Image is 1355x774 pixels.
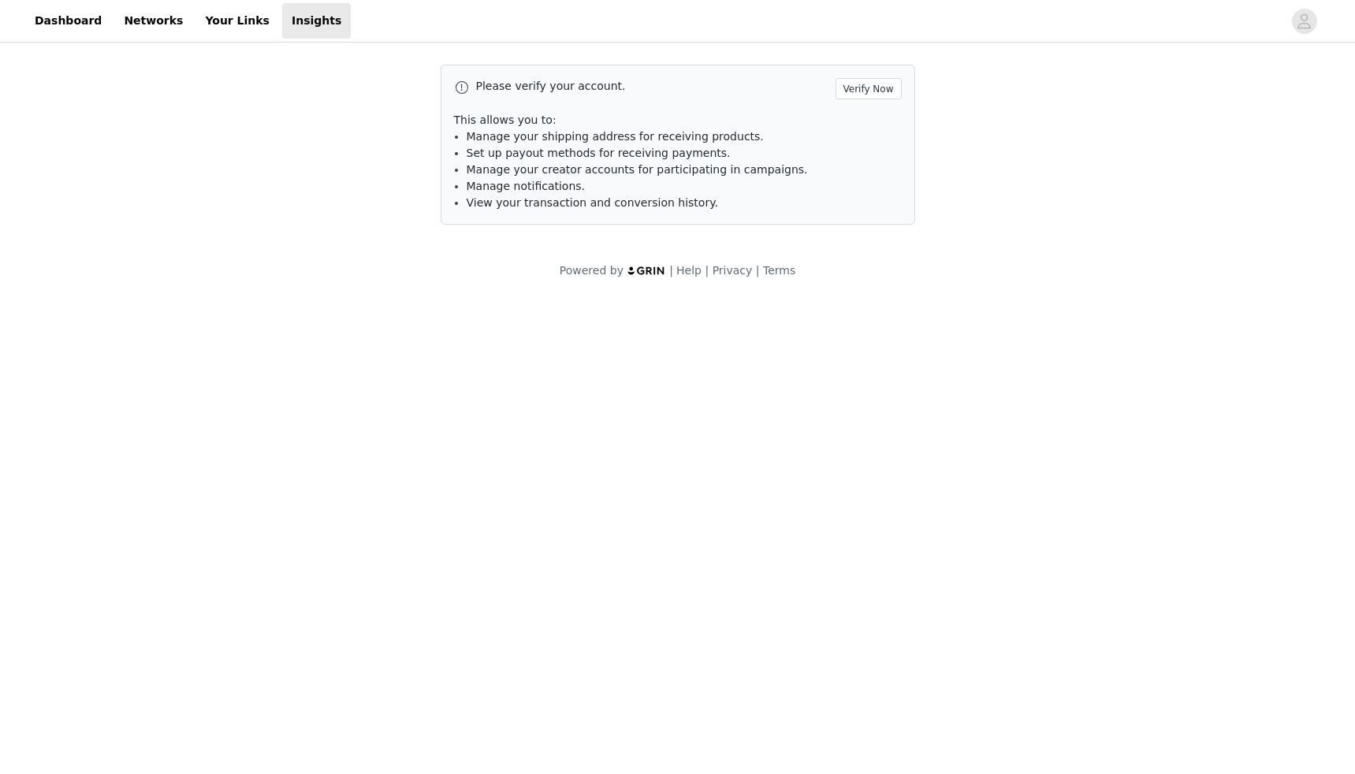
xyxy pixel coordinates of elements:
[1297,9,1312,34] div: avatar
[114,3,192,39] a: Networks
[627,266,666,276] img: logo
[195,3,279,39] a: Your Links
[467,147,731,159] span: Set up payout methods for receiving payments.
[476,78,829,95] p: Please verify your account.
[467,130,764,143] span: Manage your shipping address for receiving products.
[25,3,111,39] a: Dashboard
[836,78,902,99] button: Verify Now
[705,264,709,277] span: |
[676,264,702,277] a: Help
[282,3,351,39] a: Insights
[763,264,795,277] a: Terms
[713,264,753,277] a: Privacy
[467,180,586,192] span: Manage notifications.
[669,264,673,277] span: |
[560,264,624,277] span: Powered by
[454,112,902,128] p: This allows you to:
[467,196,718,209] span: View your transaction and conversion history.
[467,163,808,176] span: Manage your creator accounts for participating in campaigns.
[756,264,760,277] span: |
